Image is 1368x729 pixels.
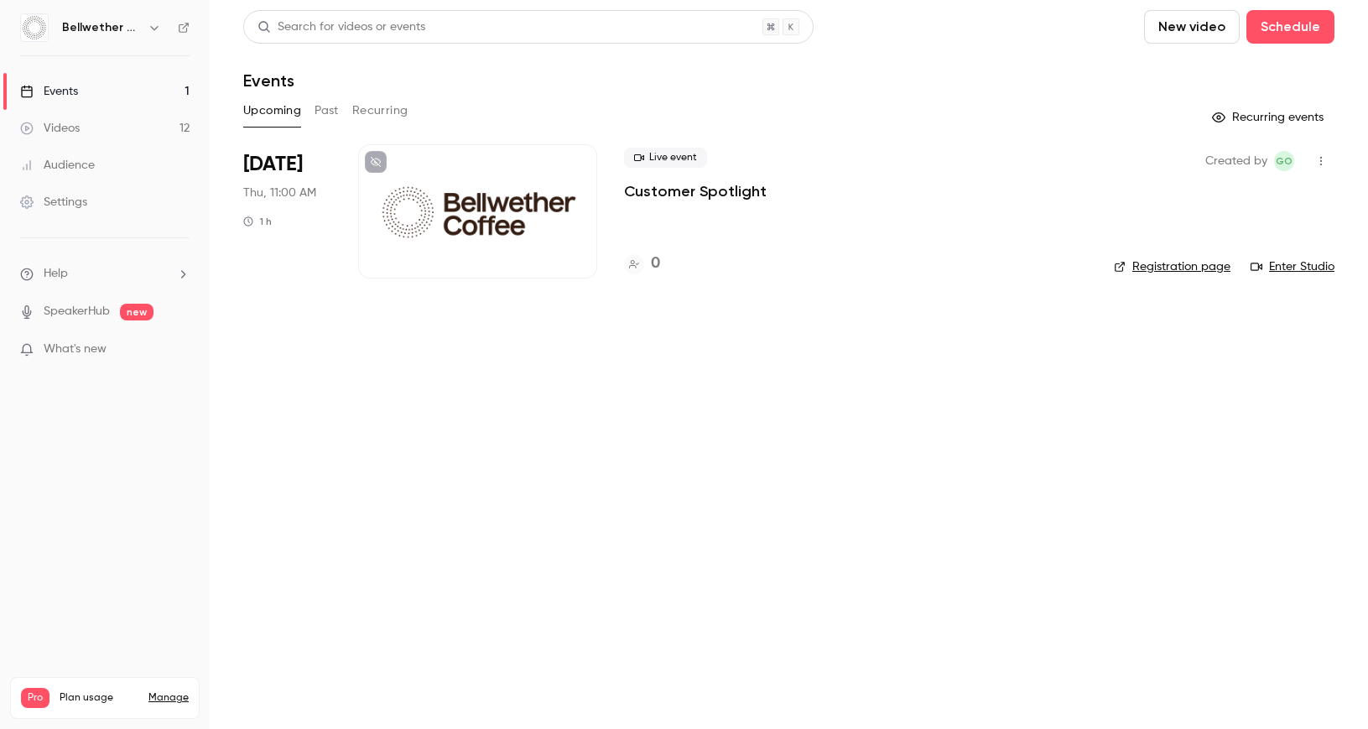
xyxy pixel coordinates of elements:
[1114,258,1230,275] a: Registration page
[1144,10,1240,44] button: New video
[44,303,110,320] a: SpeakerHub
[243,215,272,228] div: 1 h
[624,181,767,201] a: Customer Spotlight
[21,688,49,708] span: Pro
[1276,151,1293,171] span: GO
[624,148,707,168] span: Live event
[243,144,331,279] div: Oct 23 Thu, 11:00 AM (America/Los Angeles)
[20,265,190,283] li: help-dropdown-opener
[651,253,660,275] h4: 0
[243,151,303,178] span: [DATE]
[60,691,138,705] span: Plan usage
[243,70,294,91] h1: Events
[44,265,68,283] span: Help
[21,14,48,41] img: Bellwether Coffee
[20,120,80,137] div: Videos
[624,253,660,275] a: 0
[1251,258,1334,275] a: Enter Studio
[1205,151,1267,171] span: Created by
[1204,104,1334,131] button: Recurring events
[120,304,153,320] span: new
[315,97,339,124] button: Past
[169,342,190,357] iframe: Noticeable Trigger
[1246,10,1334,44] button: Schedule
[243,97,301,124] button: Upcoming
[44,341,107,358] span: What's new
[352,97,408,124] button: Recurring
[148,691,189,705] a: Manage
[1274,151,1294,171] span: Gabrielle Oliveira
[20,157,95,174] div: Audience
[62,19,141,36] h6: Bellwether Coffee
[257,18,425,36] div: Search for videos or events
[20,194,87,211] div: Settings
[243,185,316,201] span: Thu, 11:00 AM
[20,83,78,100] div: Events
